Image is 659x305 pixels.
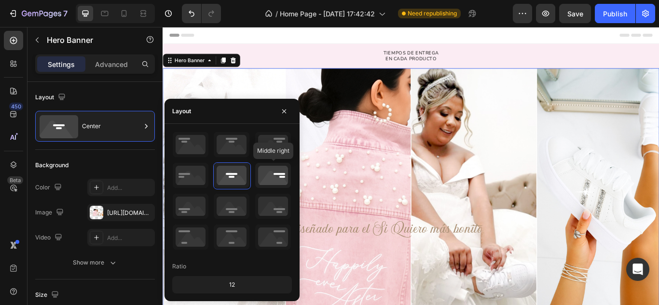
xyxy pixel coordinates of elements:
[174,278,290,292] div: 12
[172,262,186,271] div: Ratio
[275,9,278,19] span: /
[63,8,68,19] p: 7
[95,59,128,69] p: Advanced
[35,254,155,271] button: Show more
[47,34,129,46] p: Hero Banner
[35,161,69,170] div: Background
[595,4,635,23] button: Publish
[35,181,64,194] div: Color
[82,115,141,137] div: Center
[559,4,591,23] button: Save
[603,9,627,19] div: Publish
[107,184,152,192] div: Add...
[48,59,75,69] p: Settings
[35,289,61,302] div: Size
[163,27,659,305] iframe: Design area
[35,206,66,219] div: Image
[182,4,221,23] div: Undo/Redo
[172,107,191,116] div: Layout
[408,9,457,18] span: Need republishing
[9,103,23,110] div: 450
[4,4,72,23] button: 7
[35,91,68,104] div: Layout
[35,231,64,244] div: Video
[7,176,23,184] div: Beta
[73,258,118,267] div: Show more
[567,10,583,18] span: Save
[107,209,152,217] div: [URL][DOMAIN_NAME]
[107,234,152,242] div: Add...
[280,9,375,19] span: Home Page - [DATE] 17:42:42
[626,258,649,281] div: Open Intercom Messenger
